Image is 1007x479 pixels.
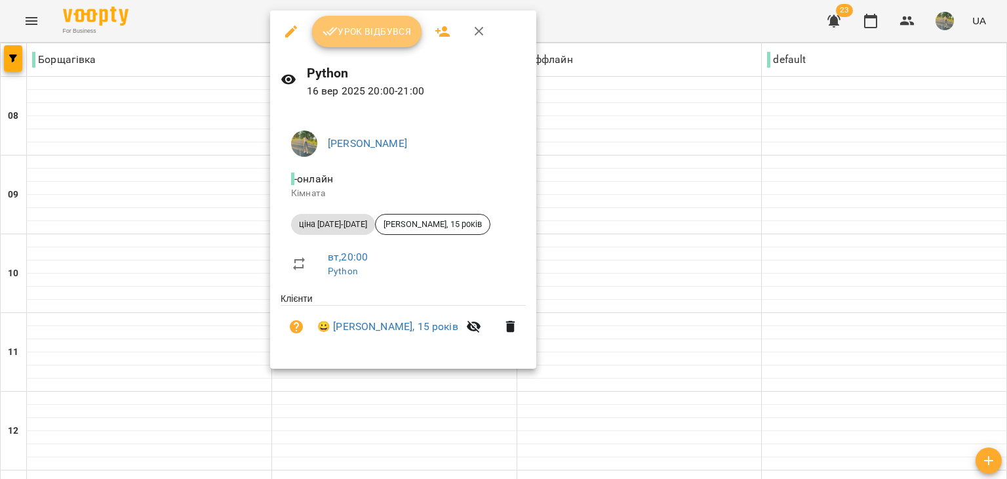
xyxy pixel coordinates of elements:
a: 😀 [PERSON_NAME], 15 років [317,319,458,335]
a: Python [328,266,358,276]
a: вт , 20:00 [328,251,368,263]
div: [PERSON_NAME], 15 років [375,214,490,235]
button: Візит ще не сплачено. Додати оплату? [281,311,312,343]
span: Урок відбувся [323,24,412,39]
img: cc86a7d391a927a8a2da6048dc44c688.jpg [291,131,317,157]
p: Кімната [291,187,515,200]
p: 16 вер 2025 20:00 - 21:00 [307,83,526,99]
h6: Python [307,63,526,83]
button: Урок відбувся [312,16,422,47]
span: [PERSON_NAME], 15 років [376,219,490,230]
ul: Клієнти [281,292,526,353]
span: - онлайн [291,173,336,185]
span: ціна [DATE]-[DATE] [291,219,375,230]
a: [PERSON_NAME] [328,137,407,150]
